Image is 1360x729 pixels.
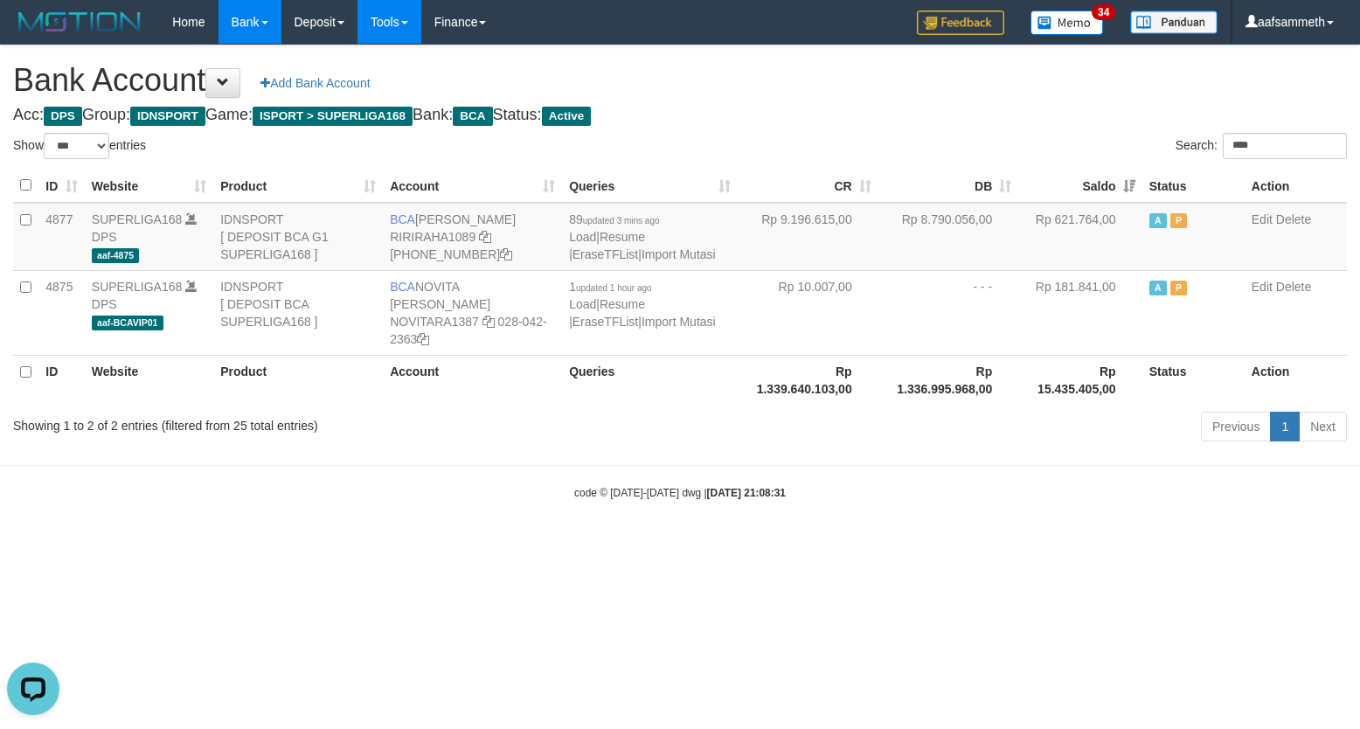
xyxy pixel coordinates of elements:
[92,280,183,294] a: SUPERLIGA168
[1223,133,1347,159] input: Search:
[13,9,146,35] img: MOTION_logo.png
[569,212,659,226] span: 89
[38,355,85,405] th: ID
[642,247,716,261] a: Import Mutasi
[574,487,786,499] small: code © [DATE]-[DATE] dwg |
[390,315,479,329] a: NOVITARA1387
[1018,355,1141,405] th: Rp 15.435.405,00
[500,247,512,261] a: Copy 4062281611 to clipboard
[569,280,652,294] span: 1
[453,107,492,126] span: BCA
[383,355,562,405] th: Account
[38,270,85,355] td: 4875
[1149,213,1167,228] span: Active
[569,280,716,329] span: | | |
[1276,212,1311,226] a: Delete
[1142,355,1245,405] th: Status
[1245,169,1347,203] th: Action
[213,270,383,355] td: IDNSPORT [ DEPOSIT BCA SUPERLIGA168 ]
[390,212,415,226] span: BCA
[92,248,140,263] span: aaf-4875
[1030,10,1104,35] img: Button%20Memo.svg
[383,169,562,203] th: Account: activate to sort column ascending
[572,315,638,329] a: EraseTFList
[13,107,1347,124] h4: Acc: Group: Game: Bank: Status:
[1245,355,1347,405] th: Action
[1276,280,1311,294] a: Delete
[213,355,383,405] th: Product
[878,203,1019,271] td: Rp 8.790.056,00
[1176,133,1347,159] label: Search:
[479,230,491,244] a: Copy RIRIRAHA1089 to clipboard
[1201,412,1271,441] a: Previous
[572,247,638,261] a: EraseTFList
[38,203,85,271] td: 4877
[85,355,213,405] th: Website
[738,355,878,405] th: Rp 1.339.640.103,00
[569,212,716,261] span: | | |
[878,169,1019,203] th: DB: activate to sort column ascending
[738,270,878,355] td: Rp 10.007,00
[482,315,495,329] a: Copy NOVITARA1387 to clipboard
[1170,213,1188,228] span: Paused
[1170,281,1188,295] span: Paused
[707,487,786,499] strong: [DATE] 21:08:31
[542,107,592,126] span: Active
[1252,212,1273,226] a: Edit
[738,203,878,271] td: Rp 9.196.615,00
[562,355,738,405] th: Queries
[7,7,59,59] button: Open LiveChat chat widget
[417,332,429,346] a: Copy 0280422363 to clipboard
[44,133,109,159] select: Showentries
[44,107,82,126] span: DPS
[1018,270,1141,355] td: Rp 181.841,00
[253,107,413,126] span: ISPORT > SUPERLIGA168
[1018,203,1141,271] td: Rp 621.764,00
[1092,4,1115,20] span: 34
[92,316,163,330] span: aaf-BCAVIP01
[642,315,716,329] a: Import Mutasi
[383,270,562,355] td: NOVITA [PERSON_NAME] 028-042-2363
[383,203,562,271] td: [PERSON_NAME] [PHONE_NUMBER]
[917,10,1004,35] img: Feedback.jpg
[38,169,85,203] th: ID: activate to sort column ascending
[1018,169,1141,203] th: Saldo: activate to sort column ascending
[878,355,1019,405] th: Rp 1.336.995.968,00
[249,68,381,98] a: Add Bank Account
[569,297,596,311] a: Load
[213,169,383,203] th: Product: activate to sort column ascending
[1252,280,1273,294] a: Edit
[600,230,645,244] a: Resume
[583,216,660,226] span: updated 3 mins ago
[1299,412,1347,441] a: Next
[878,270,1019,355] td: - - -
[569,230,596,244] a: Load
[562,169,738,203] th: Queries: activate to sort column ascending
[213,203,383,271] td: IDNSPORT [ DEPOSIT BCA G1 SUPERLIGA168 ]
[85,203,213,271] td: DPS
[1270,412,1300,441] a: 1
[738,169,878,203] th: CR: activate to sort column ascending
[1149,281,1167,295] span: Active
[600,297,645,311] a: Resume
[92,212,183,226] a: SUPERLIGA168
[13,63,1347,98] h1: Bank Account
[1142,169,1245,203] th: Status
[576,283,652,293] span: updated 1 hour ago
[85,169,213,203] th: Website: activate to sort column ascending
[85,270,213,355] td: DPS
[1130,10,1218,34] img: panduan.png
[130,107,205,126] span: IDNSPORT
[390,230,475,244] a: RIRIRAHA1089
[13,410,553,434] div: Showing 1 to 2 of 2 entries (filtered from 25 total entries)
[390,280,415,294] span: BCA
[13,133,146,159] label: Show entries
